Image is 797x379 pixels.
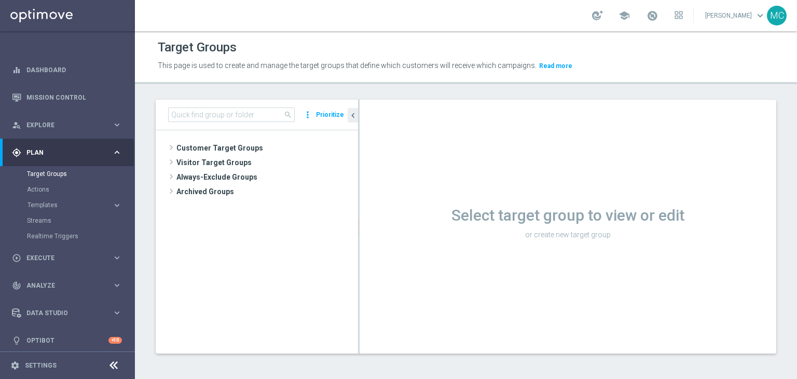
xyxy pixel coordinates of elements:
span: Data Studio [26,310,112,316]
i: equalizer [12,65,21,75]
a: Dashboard [26,56,122,84]
div: Mission Control [12,84,122,111]
i: settings [10,361,20,370]
div: Data Studio [12,308,112,318]
div: Plan [12,148,112,157]
i: keyboard_arrow_right [112,280,122,290]
span: school [619,10,630,21]
span: search [284,111,292,119]
a: Mission Control [26,84,122,111]
i: gps_fixed [12,148,21,157]
i: track_changes [12,281,21,290]
i: chevron_left [348,111,358,120]
input: Quick find group or folder [168,107,295,122]
a: [PERSON_NAME]keyboard_arrow_down [704,8,767,23]
button: chevron_left [348,108,358,123]
div: Explore [12,120,112,130]
div: Templates [28,202,112,208]
span: Customer Target Groups [176,141,358,155]
i: keyboard_arrow_right [112,120,122,130]
a: Realtime Triggers [27,232,108,240]
span: keyboard_arrow_down [754,10,766,21]
button: Templates keyboard_arrow_right [27,201,122,209]
div: Execute [12,253,112,263]
span: Analyze [26,282,112,289]
button: play_circle_outline Execute keyboard_arrow_right [11,254,122,262]
span: This page is used to create and manage the target groups that define which customers will receive... [158,61,537,70]
span: Archived Groups [176,184,358,199]
button: Mission Control [11,93,122,102]
i: lightbulb [12,336,21,345]
button: equalizer Dashboard [11,66,122,74]
button: Prioritize [314,108,346,122]
button: track_changes Analyze keyboard_arrow_right [11,281,122,290]
a: Settings [25,362,57,369]
a: Actions [27,185,108,194]
button: Data Studio keyboard_arrow_right [11,309,122,317]
div: Streams [27,213,134,228]
div: MC [767,6,787,25]
span: Visitor Target Groups [176,155,358,170]
div: Target Groups [27,166,134,182]
button: person_search Explore keyboard_arrow_right [11,121,122,129]
span: Templates [28,202,102,208]
div: Templates [27,197,134,213]
button: Read more [538,60,573,72]
div: +10 [108,337,122,344]
div: Analyze [12,281,112,290]
i: play_circle_outline [12,253,21,263]
div: Dashboard [12,56,122,84]
h1: Select target group to view or edit [360,206,776,225]
div: Realtime Triggers [27,228,134,244]
a: Streams [27,216,108,225]
i: person_search [12,120,21,130]
span: Execute [26,255,112,261]
div: Optibot [12,327,122,354]
i: more_vert [303,107,313,122]
a: Optibot [26,327,108,354]
i: keyboard_arrow_right [112,200,122,210]
p: or create new target group [360,230,776,239]
button: gps_fixed Plan keyboard_arrow_right [11,148,122,157]
i: keyboard_arrow_right [112,147,122,157]
i: keyboard_arrow_right [112,253,122,263]
i: keyboard_arrow_right [112,308,122,318]
span: Plan [26,150,112,156]
span: Explore [26,122,112,128]
a: Target Groups [27,170,108,178]
h1: Target Groups [158,40,237,55]
button: lightbulb Optibot +10 [11,336,122,345]
span: Always-Exclude Groups [176,170,358,184]
div: Actions [27,182,134,197]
